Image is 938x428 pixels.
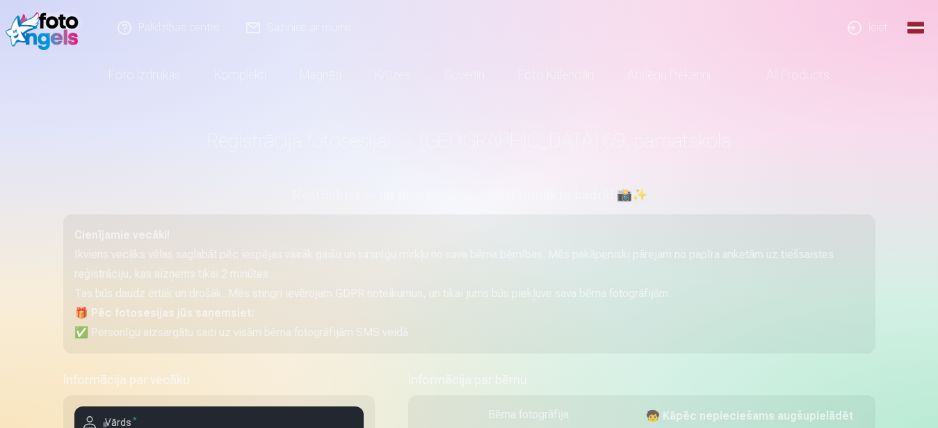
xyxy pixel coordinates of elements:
[63,128,875,153] h1: Reģistrācija fotosesijai — [GEOGRAPHIC_DATA] 69. pamatskola
[74,323,864,342] p: ✅ Personīgu aizsargātu saiti uz visām bērna fotogrāfijām SMS veidā
[92,56,197,95] a: Foto izdrukas
[428,56,501,95] a: Suvenīri
[408,370,875,390] h5: Informācija par bērnu
[6,6,86,50] img: /fa1
[610,56,727,95] a: Atslēgu piekariņi
[358,56,428,95] a: Krūzes
[74,284,864,303] p: Tas būs daudz ērtāk un drošāk. Mēs stingri ievērojam GDPR noteikumus, un tikai jums būs piekļuve ...
[727,56,846,95] a: All products
[74,245,864,284] p: Ikviens vecāks vēlas saglabāt pēc iespējas vairāk gaišu un sirsnīgu mirkļu no sava bērna bērnības...
[419,406,638,423] div: Bērna fotogrāfija
[197,56,283,95] a: Komplekti
[63,187,875,206] h5: Neatliekiet — lai jūsu bērns noteikti nonāktu kadrā! 📸✨
[501,56,610,95] a: Foto kalendāri
[63,370,375,390] h5: Informācija par vecāku
[74,306,254,319] strong: 🎁 Pēc fotosesijas jūs saņemsiet:
[283,56,358,95] a: Magnēti
[74,228,170,241] strong: Cienījamie vecāki!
